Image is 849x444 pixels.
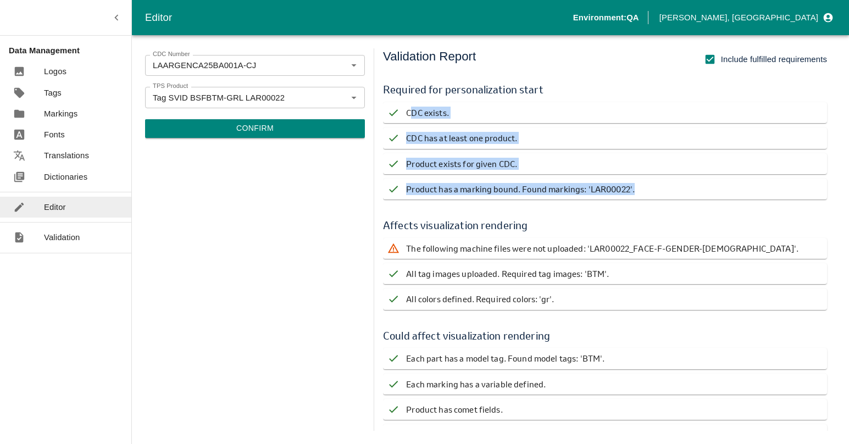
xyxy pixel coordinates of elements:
label: CDC Number [153,50,190,59]
label: TPS Product [153,82,188,91]
h5: Validation Report [383,48,476,70]
button: Open [347,90,361,104]
p: CDC exists. [406,107,449,119]
p: Product has a marking bound. Found markings: 'LAR00022'. [406,183,635,195]
p: Tags [44,87,62,99]
p: Fonts [44,129,65,141]
p: The following machine files were not uploaded: 'LAR00022_FACE-F-GENDER-[DEMOGRAPHIC_DATA]'. [406,242,798,254]
button: Open [347,58,361,73]
p: Data Management [9,45,131,57]
p: [PERSON_NAME], [GEOGRAPHIC_DATA] [659,12,818,24]
button: profile [655,8,836,27]
p: Editor [44,201,66,213]
p: Each part has a model tag. Found model tags: 'BTM'. [406,352,604,364]
p: Logos [44,65,66,77]
button: Confirm [145,119,365,138]
p: Each marking has a variable defined. [406,378,546,390]
p: Environment: QA [573,12,639,24]
p: Product exists for given CDC. [406,158,517,170]
p: All colors defined. Required colors: 'gr'. [406,293,554,305]
p: CDC has at least one product. [406,132,517,144]
h6: Affects visualization rendering [383,217,827,234]
p: Markings [44,108,77,120]
p: All tag images uploaded. Required tag images: 'BTM'. [406,268,609,280]
p: Product has comet fields. [406,403,502,415]
p: Dictionaries [44,171,87,183]
p: Each comet field has CField defined. [406,429,543,441]
span: Include fulfilled requirements [721,53,827,65]
div: Editor [145,9,573,26]
h6: Could affect visualization rendering [383,328,827,344]
p: Validation [44,231,80,243]
p: Translations [44,149,89,162]
h6: Required for personalization start [383,81,827,98]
